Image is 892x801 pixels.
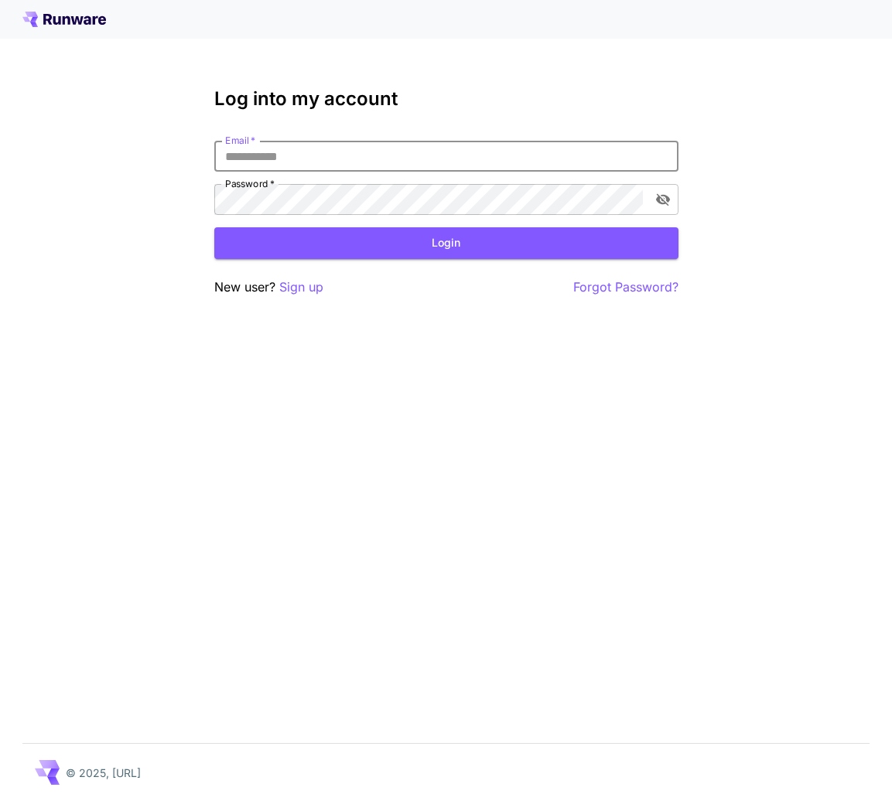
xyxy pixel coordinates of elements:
[225,134,255,147] label: Email
[573,278,678,297] button: Forgot Password?
[214,278,323,297] p: New user?
[214,227,678,259] button: Login
[214,88,678,110] h3: Log into my account
[279,278,323,297] button: Sign up
[225,177,275,190] label: Password
[66,765,141,781] p: © 2025, [URL]
[649,186,677,213] button: toggle password visibility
